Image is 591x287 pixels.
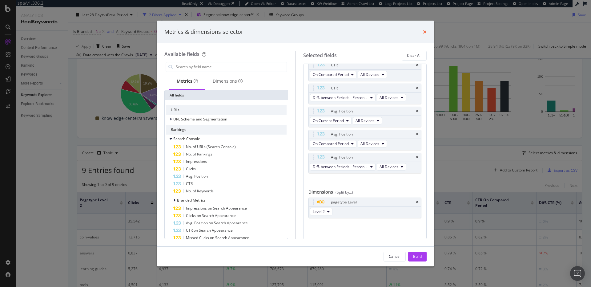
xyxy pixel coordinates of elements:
[360,141,379,146] span: All Devices
[186,144,236,149] span: No. of URLs (Search Console)
[416,109,419,113] div: times
[313,72,349,77] span: On Compared Period
[164,28,243,36] div: Metrics & dimensions selector
[313,164,368,169] span: Diff. between Periods - Percentage
[308,107,422,127] div: Avg. PositiontimesOn Current PeriodAll Devices
[313,118,344,123] span: On Current Period
[331,199,357,205] div: pagetype Level
[310,163,376,171] button: Diff. between Periods - Percentage
[570,266,585,281] div: Open Intercom Messenger
[413,254,422,259] div: Build
[402,51,427,61] button: Clear All
[360,72,379,77] span: All Devices
[303,52,337,59] div: Selected fields
[213,78,243,84] div: Dimensions
[310,208,332,215] button: Level 2
[389,254,400,259] div: Cancel
[353,117,382,124] button: All Devices
[308,198,422,218] div: pagetype LeveltimesLevel 2
[313,209,325,214] span: Level 2
[331,154,353,160] div: Avg. Position
[358,140,387,147] button: All Devices
[186,213,236,218] span: Clicks on Search Appearance
[356,118,374,123] span: All Devices
[423,28,427,36] div: times
[358,71,387,78] button: All Devices
[186,174,208,179] span: Avg. Position
[336,190,353,195] div: (Split by...)
[186,159,207,164] span: Impressions
[175,62,287,72] input: Search by field name
[331,85,338,91] div: CTR
[384,252,406,261] button: Cancel
[166,105,287,115] div: URLs
[186,188,214,194] span: No. of Keywords
[331,108,353,114] div: Avg. Position
[186,166,196,171] span: Clicks
[173,116,227,122] span: URL Scheme and Segmentation
[308,153,422,173] div: Avg. PositiontimesDiff. between Periods - PercentageAll Devices
[380,164,398,169] span: All Devices
[416,132,419,136] div: times
[177,78,198,84] div: Metrics
[416,86,419,90] div: times
[308,189,422,198] div: Dimensions
[157,21,434,266] div: modal
[416,63,419,67] div: times
[164,51,199,57] div: Available fields
[310,94,376,101] button: Diff. between Periods - Percentage
[186,220,248,226] span: Avg. Position on Search Appearance
[177,198,206,203] span: Branded Metrics
[165,90,288,100] div: All fields
[313,95,368,100] span: Diff. between Periods - Percentage
[166,125,287,135] div: Rankings
[377,94,406,101] button: All Devices
[408,252,427,261] button: Build
[310,71,356,78] button: On Compared Period
[310,140,356,147] button: On Compared Period
[310,117,352,124] button: On Current Period
[186,235,249,240] span: Missed Clicks on Search Appearance
[416,155,419,159] div: times
[380,95,398,100] span: All Devices
[186,206,247,211] span: Impressions on Search Appearance
[377,163,406,171] button: All Devices
[308,61,422,81] div: CTRtimesOn Compared PeriodAll Devices
[407,53,421,58] div: Clear All
[186,151,212,157] span: No. of Rankings
[173,136,200,141] span: Search Console
[416,200,419,204] div: times
[308,130,422,150] div: Avg. PositiontimesOn Compared PeriodAll Devices
[331,62,338,68] div: CTR
[186,181,193,186] span: CTR
[308,84,422,104] div: CTRtimesDiff. between Periods - PercentageAll Devices
[186,228,233,233] span: CTR on Search Appearance
[313,141,349,146] span: On Compared Period
[331,131,353,137] div: Avg. Position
